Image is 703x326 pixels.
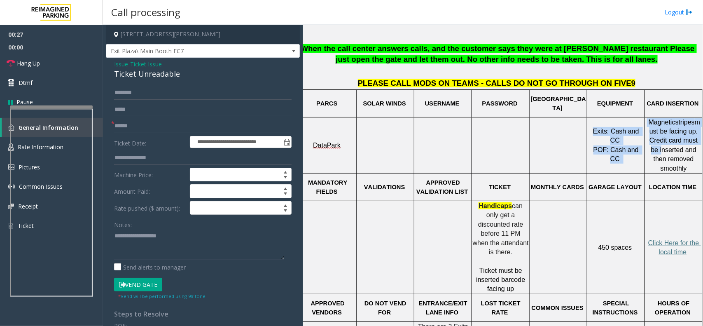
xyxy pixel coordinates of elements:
span: MONTHLY CARDS [531,184,584,190]
span: Exits: Cash and CC [593,128,641,144]
span: Increase value [280,185,291,191]
span: Ticket Issue [130,60,162,68]
span: - [128,60,162,68]
small: Vend will be performed using 9# tone [118,293,206,299]
label: Ticket Date: [112,136,188,148]
span: Increase value [280,168,291,175]
span: Click Here for the local time [648,239,701,256]
span: [GEOGRAPHIC_DATA] [531,96,586,111]
a: Click Here for the local time [648,240,701,256]
label: Amount Paid: [112,184,188,198]
span: HOURS OF OPERATION [655,300,691,316]
h3: Call processing [107,2,185,22]
span: PLEASE CALL MODS ON TEAMS - CALLS DO NOT GO THROUGH ON FIVE9 [358,79,636,87]
span: Ticket must be inserted barcode facing up [476,267,525,293]
span: APPROVED VENDORS [311,300,346,316]
img: logout [686,8,693,16]
img: 'icon' [8,183,15,190]
label: Machine Price: [112,168,188,182]
span: COMMON ISSUES [532,305,584,311]
div: Ticket Unreadable [114,68,292,80]
span: TICKET [489,184,511,190]
span: USERNAME [425,100,460,107]
a: Logout [665,8,693,16]
span: PARCS [316,100,337,107]
span: ENTRANCE/EXIT LANE INFO [419,300,469,316]
h4: [STREET_ADDRESS][PERSON_NAME] [106,25,300,44]
span: Handicaps [479,202,512,209]
a: General Information [2,118,103,137]
span: 450 spaces [598,244,632,251]
span: VALIDATIONS [364,184,405,190]
img: 'icon' [8,222,14,230]
img: 'icon' [8,164,14,170]
label: Rate pushed ($ amount): [112,201,188,215]
span: Pause [16,98,33,106]
span: POF: Cash and CC [593,146,641,162]
span: SPECIAL INSTRUCTIONS [593,300,638,316]
h4: Steps to Resolve [114,310,292,318]
span: CARD INSERTION [647,100,699,107]
span: Dtmf [19,78,33,87]
span: SOLAR WINDS [363,100,406,107]
img: 'icon' [8,204,14,209]
span: EQUIPMENT [597,100,633,107]
span: MANDATORY FIELDS [308,179,349,195]
label: Send alerts to manager [114,263,186,272]
span: APPROVED VALIDATION LIST [416,179,468,195]
span: can only get a discounted rate before 11 PM when the attendant is there. [473,202,531,256]
img: 'icon' [8,143,14,151]
span: LOST TICKET RATE [481,300,522,316]
span: When the call center answers calls, and the customer says they were at [PERSON_NAME] restaurant P... [301,44,697,64]
span: Magnetic [649,119,675,126]
label: Notes: [114,218,132,229]
span: Hang Up [17,59,40,68]
span: must be facing up. Credit card must be inserted and then removed smoothly [649,119,700,172]
span: Issue [114,60,128,68]
span: Exit Plaza\ Main Booth FC7 [106,45,261,58]
span: LOCATION TIME [649,184,697,190]
span: DO NOT VEND FOR [364,300,408,316]
button: Vend Gate [114,278,162,292]
span: Decrease value [280,191,291,198]
span: DataPark [313,142,341,149]
span: Toggle popup [282,136,291,148]
span: Decrease value [280,208,291,215]
span: Increase value [280,202,291,208]
span: PASSWORD [482,100,518,107]
img: 'icon' [8,124,14,131]
span: GARAGE LAYOUT [589,184,642,190]
span: Decrease value [280,175,291,181]
span: stripes [675,119,695,126]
